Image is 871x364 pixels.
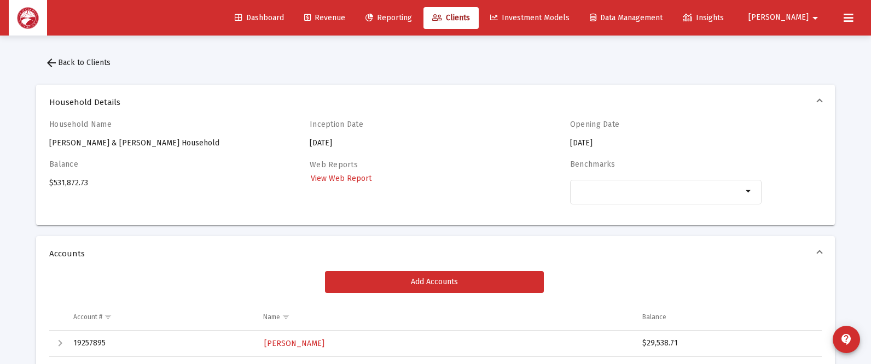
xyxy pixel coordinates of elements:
a: [PERSON_NAME] [263,336,326,351]
span: [PERSON_NAME] [264,339,324,348]
a: Reporting [357,7,421,29]
mat-expansion-panel-header: Accounts [36,236,835,271]
span: Clients [432,13,470,22]
mat-icon: arrow_back [45,56,58,69]
a: Data Management [581,7,671,29]
td: Column Account # [66,304,256,330]
td: Column Name [256,304,635,330]
span: Investment Models [490,13,570,22]
div: Name [263,313,280,321]
mat-icon: arrow_drop_down [742,185,756,198]
div: Account # [73,313,102,321]
div: Balance [642,313,666,321]
span: Show filter options for column 'Name' [282,313,290,321]
div: [PERSON_NAME] & [PERSON_NAME] Household [49,120,241,149]
h4: Inception Date [310,120,501,129]
span: View Web Report [311,174,371,183]
a: Clients [423,7,479,29]
h4: Opening Date [570,120,762,129]
mat-icon: arrow_drop_down [809,7,822,29]
label: Web Reports [310,160,358,169]
span: Household Details [49,97,817,108]
span: Data Management [590,13,663,22]
td: Column Balance [635,304,822,330]
a: Dashboard [226,7,293,29]
td: Expand [49,331,66,357]
mat-expansion-panel-header: Household Details [36,85,835,120]
mat-icon: contact_support [840,333,853,346]
div: [DATE] [570,120,762,149]
a: Revenue [295,7,354,29]
a: Investment Models [481,7,578,29]
h4: Balance [49,160,241,169]
div: $531,872.73 [49,160,241,216]
mat-chip-list: Selection [576,185,742,198]
div: [DATE] [310,120,501,149]
span: Revenue [304,13,345,22]
span: Back to Clients [45,58,111,67]
span: [PERSON_NAME] [748,13,809,22]
img: Dashboard [17,7,39,29]
span: Reporting [365,13,412,22]
button: [PERSON_NAME] [735,7,835,28]
span: Add Accounts [411,277,458,286]
span: Insights [683,13,724,22]
button: Add Accounts [325,271,544,293]
td: 19257895 [66,331,256,357]
span: Dashboard [235,13,284,22]
div: Household Details [36,120,835,225]
span: Accounts [49,248,817,259]
a: Insights [674,7,733,29]
h4: Benchmarks [570,160,762,169]
a: View Web Report [310,171,373,186]
h4: Household Name [49,120,241,129]
div: $29,538.71 [642,338,812,349]
span: Show filter options for column 'Account #' [104,313,112,321]
button: Back to Clients [36,52,119,74]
